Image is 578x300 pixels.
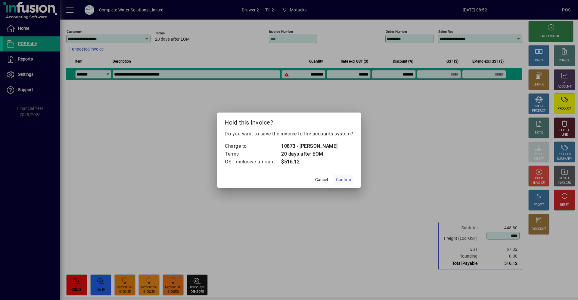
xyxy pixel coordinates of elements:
h2: Hold this invoice? [217,113,361,130]
button: Confirm [334,175,353,185]
td: Charge to [225,142,281,150]
span: Cancel [315,177,328,183]
p: Do you want to save the invoice to the accounts system? [225,130,353,138]
td: 20 days after EOM [281,150,338,158]
td: GST inclusive amount [225,158,281,166]
td: 10873 - [PERSON_NAME] [281,142,338,150]
span: Confirm [336,177,351,183]
td: Terms [225,150,281,158]
td: $516.12 [281,158,338,166]
button: Cancel [312,175,331,185]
